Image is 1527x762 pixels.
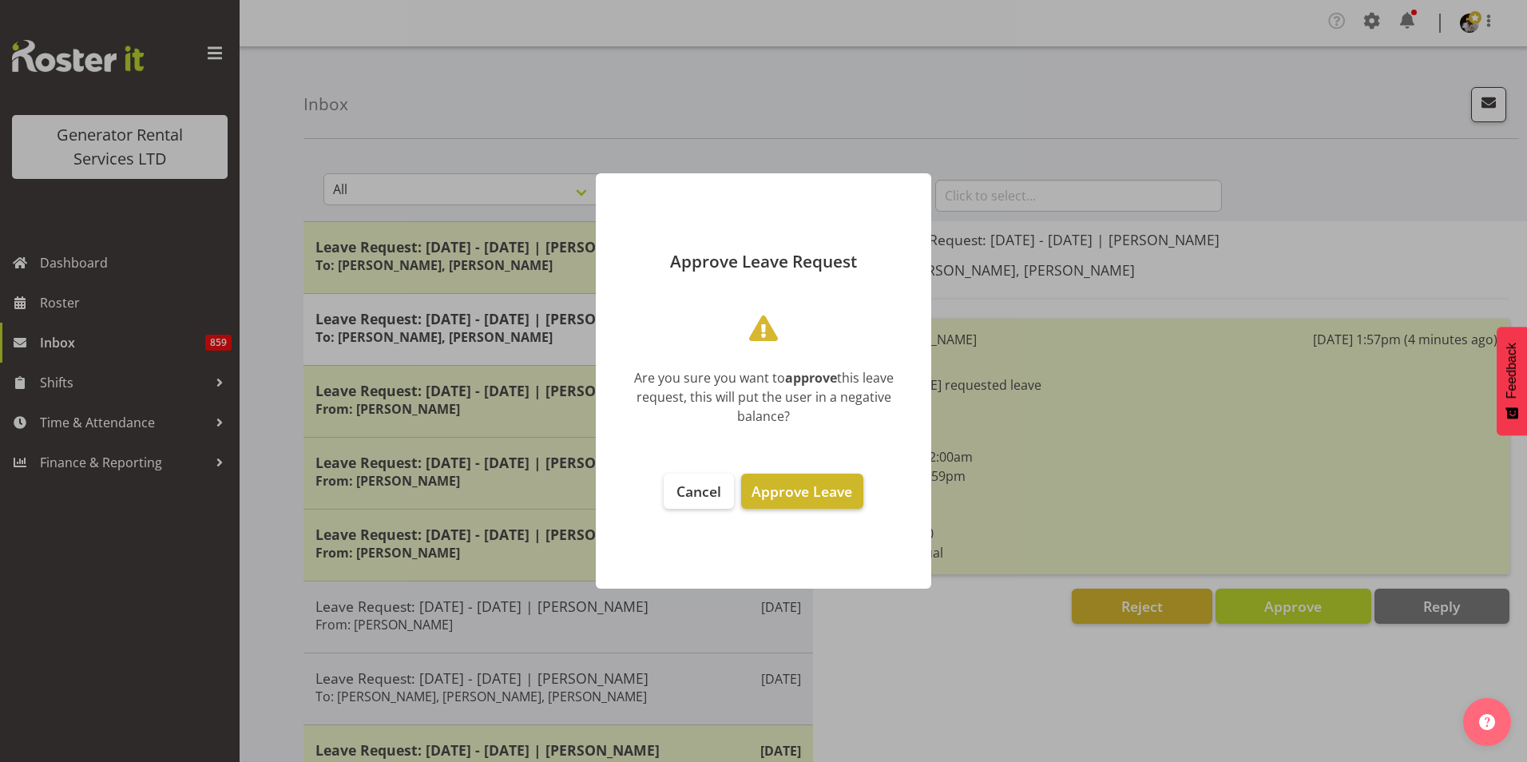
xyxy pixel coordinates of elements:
[664,474,734,509] button: Cancel
[1497,327,1527,435] button: Feedback - Show survey
[752,482,852,501] span: Approve Leave
[741,474,863,509] button: Approve Leave
[785,369,837,387] b: approve
[612,253,915,270] p: Approve Leave Request
[620,368,907,426] div: Are you sure you want to this leave request, this will put the user in a negative balance?
[1479,714,1495,730] img: help-xxl-2.png
[1505,343,1519,399] span: Feedback
[676,482,721,501] span: Cancel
